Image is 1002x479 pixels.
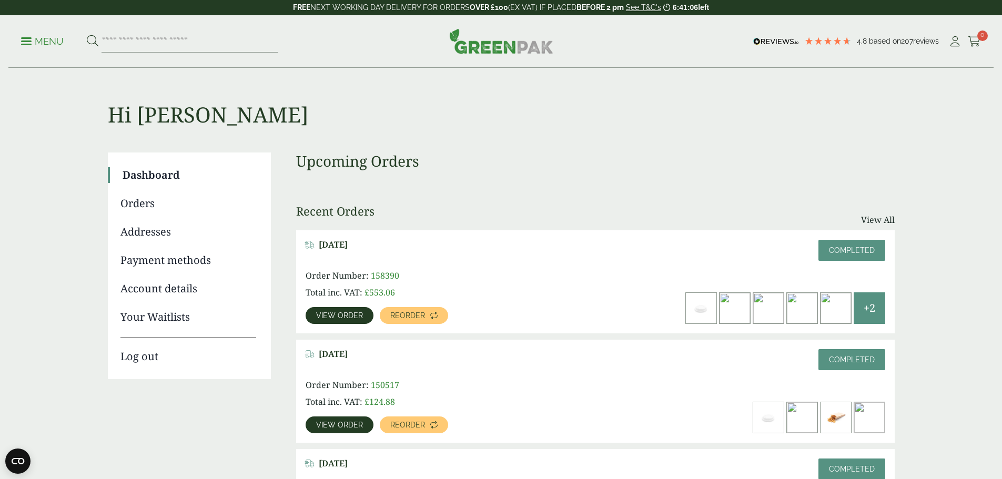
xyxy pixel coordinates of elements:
img: IMG_5942-Large-300x200.jpg [720,293,750,323]
h3: Recent Orders [296,204,375,218]
h3: Upcoming Orders [296,152,895,170]
span: [DATE] [319,458,348,468]
a: Addresses [120,224,256,240]
bdi: 553.06 [365,287,395,298]
a: Log out [120,338,256,364]
span: 0 [977,30,988,41]
img: 2320027-Bagasse-Lunch-Box-9x622-open-with-food-300x200.jpg [821,293,851,323]
span: [DATE] [319,349,348,359]
span: Completed [829,246,875,254]
strong: OVER £100 [470,3,508,12]
span: 6:41:06 [673,3,698,12]
strong: BEFORE 2 pm [576,3,624,12]
span: Order Number: [306,270,369,281]
a: Account details [120,281,256,297]
h1: Hi [PERSON_NAME] [108,68,895,127]
span: 158390 [371,270,399,281]
img: 2420009-Bagasse-Burger-Box-open-with-food-300x200.jpg [787,293,817,323]
i: Cart [968,36,981,47]
span: Reorder [390,312,425,319]
span: Based on [869,37,901,45]
a: Reorder [380,307,448,324]
a: View order [306,307,373,324]
a: View order [306,416,373,433]
img: dsc_6882a_1-300x200.jpg [753,293,784,323]
a: Orders [120,196,256,211]
span: 207 [901,37,913,45]
span: Reorder [390,421,425,429]
span: Total inc. VAT: [306,396,362,407]
img: 12-16oz-White-Sip-Lid--300x200.jpg [686,293,716,323]
span: Completed [829,465,875,473]
span: 4.8 [857,37,869,45]
span: reviews [913,37,939,45]
span: Order Number: [306,379,369,391]
button: Open CMP widget [5,449,31,474]
img: REVIEWS.io [753,38,799,45]
img: IMG_5942-Large-300x200.jpg [787,402,817,433]
a: See T&C's [626,3,661,12]
img: 3330051-Hot-N-Savoury-Brown-Bag-5x7x10inch-with-Fries-300x200.jpg [821,402,851,433]
a: Your Waitlists [120,309,256,325]
a: Menu [21,35,64,46]
span: View order [316,312,363,319]
span: £ [365,287,369,298]
span: £ [365,396,369,407]
img: 9.5-300x200.jpg [854,402,885,433]
a: 0 [968,34,981,49]
p: Menu [21,35,64,48]
strong: FREE [293,3,310,12]
img: 12-16oz-White-Sip-Lid--300x200.jpg [753,402,784,433]
a: Dashboard [123,167,256,183]
a: Payment methods [120,252,256,268]
span: +2 [864,300,875,316]
span: 150517 [371,379,399,391]
a: Reorder [380,416,448,433]
span: View order [316,421,363,429]
span: [DATE] [319,240,348,250]
a: View All [861,213,895,226]
span: Completed [829,355,875,364]
span: left [698,3,709,12]
img: GreenPak Supplies [449,28,553,54]
bdi: 124.88 [365,396,395,407]
div: 4.79 Stars [804,36,852,46]
i: My Account [948,36,961,47]
span: Total inc. VAT: [306,287,362,298]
